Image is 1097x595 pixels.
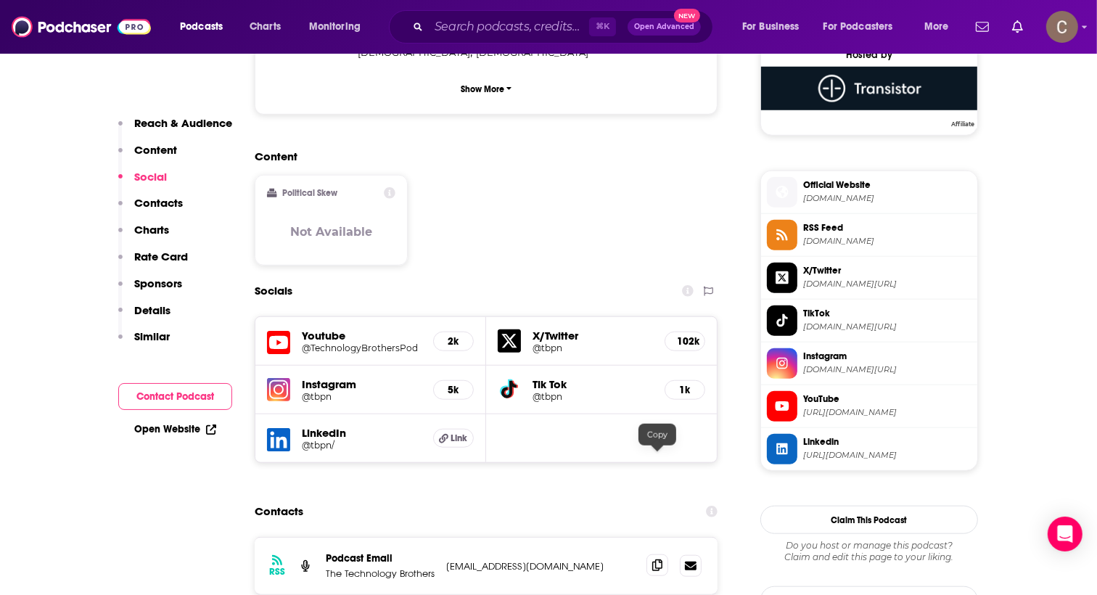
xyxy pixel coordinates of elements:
[283,188,338,198] h2: Political Skew
[1046,11,1078,43] img: User Profile
[760,506,978,534] button: Claim This Podcast
[803,435,971,448] span: Linkedin
[445,335,461,348] h5: 2k
[476,46,588,58] span: [DEMOGRAPHIC_DATA]
[240,15,289,38] a: Charts
[767,391,971,422] a: YouTube[URL][DOMAIN_NAME]
[677,384,693,396] h5: 1k
[1048,517,1082,551] div: Open Intercom Messenger
[446,560,635,573] p: [EMAIL_ADDRESS][DOMAIN_NAME]
[326,567,435,580] p: The Technology Brothers
[732,15,818,38] button: open menu
[255,149,706,163] h2: Content
[761,67,977,126] a: Transistor
[326,552,435,565] p: Podcast Email
[767,177,971,208] a: Official Website[DOMAIN_NAME]
[290,225,372,239] h3: Not Available
[118,303,170,330] button: Details
[445,384,461,396] h5: 5k
[302,440,422,451] a: @tbpn/
[134,423,216,435] a: Open Website
[803,393,971,406] span: YouTube
[299,15,379,38] button: open menu
[134,196,183,210] p: Contacts
[761,49,977,61] div: Hosted by
[803,279,971,290] span: twitter.com/tbpn
[634,23,694,30] span: Open Advanced
[1046,11,1078,43] button: Show profile menu
[451,432,468,444] span: Link
[803,350,971,363] span: Instagram
[302,426,422,440] h5: LinkedIn
[638,424,676,446] div: Copy
[118,276,182,303] button: Sponsors
[269,566,285,578] h3: RSS
[1046,11,1078,43] span: Logged in as clay.bolton
[803,450,971,461] span: https://www.linkedin.com/company/tbpn/
[767,305,971,336] a: TikTok[DOMAIN_NAME][URL]
[267,378,290,401] img: iconImage
[803,321,971,332] span: tiktok.com/@tbpn
[134,303,170,317] p: Details
[134,276,182,290] p: Sponsors
[803,221,971,234] span: RSS Feed
[767,434,971,464] a: Linkedin[URL][DOMAIN_NAME]
[134,250,188,263] p: Rate Card
[302,391,422,402] a: @tbpn
[760,540,978,563] div: Claim and edit this page to your liking.
[134,329,170,343] p: Similar
[533,329,653,342] h5: X/Twitter
[823,17,893,37] span: For Podcasters
[761,67,977,110] img: Transistor
[12,13,151,41] img: Podchaser - Follow, Share and Rate Podcasts
[255,498,303,525] h2: Contacts
[118,223,169,250] button: Charts
[461,84,504,94] p: Show More
[767,348,971,379] a: Instagram[DOMAIN_NAME][URL]
[589,17,616,36] span: ⌘ K
[358,46,470,58] span: [DEMOGRAPHIC_DATA]
[677,335,693,348] h5: 102k
[970,15,995,39] a: Show notifications dropdown
[803,407,971,418] span: https://www.youtube.com/@TechnologyBrothersPod
[170,15,242,38] button: open menu
[803,364,971,375] span: instagram.com/tbpn
[674,9,700,22] span: New
[767,263,971,293] a: X/Twitter[DOMAIN_NAME][URL]
[742,17,800,37] span: For Business
[118,116,232,143] button: Reach & Audience
[803,307,971,320] span: TikTok
[760,540,978,551] span: Do you host or manage this podcast?
[309,17,361,37] span: Monitoring
[118,170,167,197] button: Social
[767,220,971,250] a: RSS Feed[DOMAIN_NAME]
[118,143,177,170] button: Content
[118,196,183,223] button: Contacts
[302,342,422,353] a: @TechnologyBrothersPod
[533,342,653,353] a: @tbpn
[118,383,232,410] button: Contact Podcast
[134,116,232,130] p: Reach & Audience
[118,329,170,356] button: Similar
[180,17,223,37] span: Podcasts
[914,15,967,38] button: open menu
[803,264,971,277] span: X/Twitter
[1006,15,1029,39] a: Show notifications dropdown
[533,391,653,402] a: @tbpn
[134,143,177,157] p: Content
[403,10,727,44] div: Search podcasts, credits, & more...
[267,75,705,102] button: Show More
[134,170,167,184] p: Social
[250,17,281,37] span: Charts
[814,15,914,38] button: open menu
[429,15,589,38] input: Search podcasts, credits, & more...
[302,377,422,391] h5: Instagram
[803,236,971,247] span: feeds.transistor.fm
[433,429,474,448] a: Link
